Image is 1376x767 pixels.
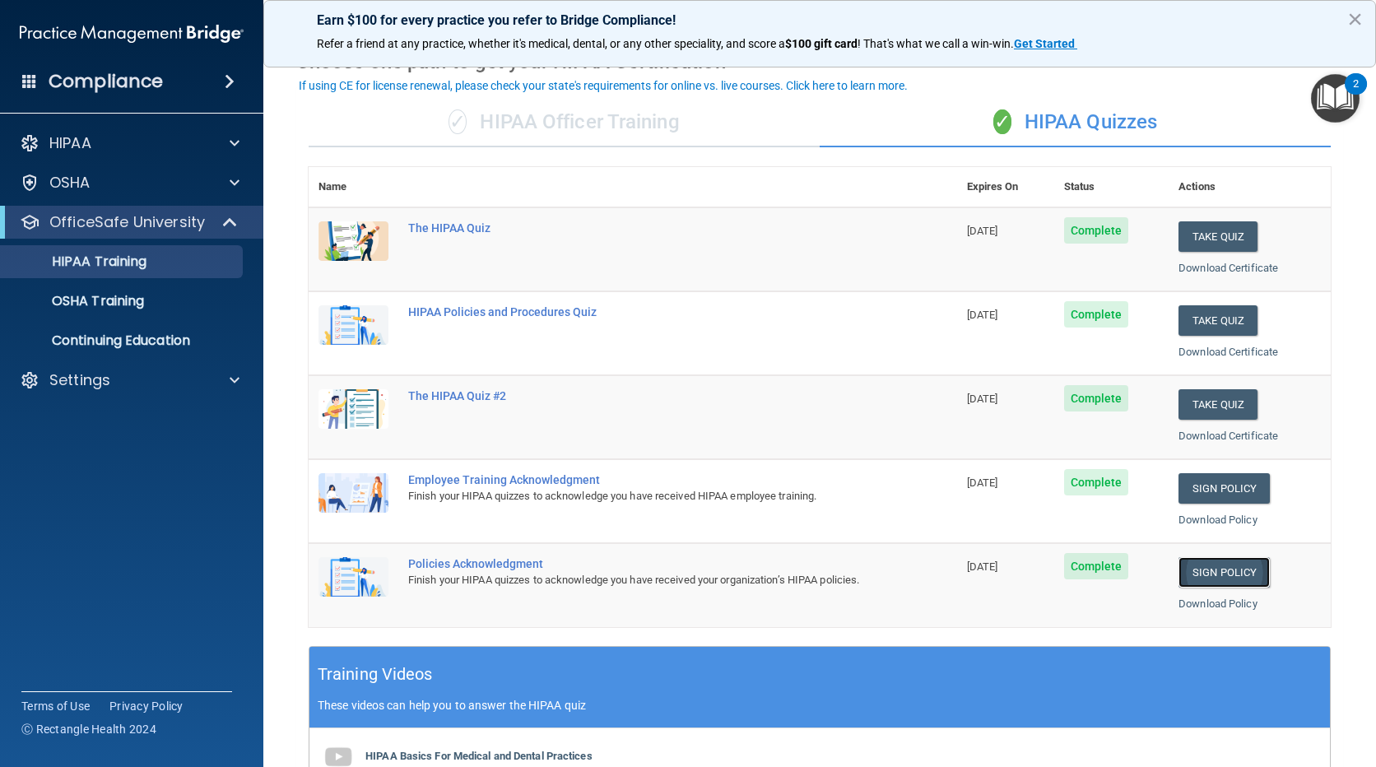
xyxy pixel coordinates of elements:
[408,570,875,590] div: Finish your HIPAA quizzes to acknowledge you have received your organization’s HIPAA policies.
[1353,84,1359,105] div: 2
[296,77,910,94] button: If using CE for license renewal, please check your state's requirements for online vs. live cours...
[408,486,875,506] div: Finish your HIPAA quizzes to acknowledge you have received HIPAA employee training.
[449,109,467,134] span: ✓
[1169,167,1331,207] th: Actions
[1178,473,1270,504] a: Sign Policy
[1178,346,1278,358] a: Download Certificate
[408,473,875,486] div: Employee Training Acknowledgment
[49,70,163,93] h4: Compliance
[1178,430,1278,442] a: Download Certificate
[1178,221,1257,252] button: Take Quiz
[49,173,91,193] p: OSHA
[309,167,398,207] th: Name
[1064,469,1129,495] span: Complete
[820,98,1331,147] div: HIPAA Quizzes
[318,660,433,689] h5: Training Videos
[1178,262,1278,274] a: Download Certificate
[1178,597,1257,610] a: Download Policy
[408,221,875,235] div: The HIPAA Quiz
[1064,217,1129,244] span: Complete
[858,37,1014,50] span: ! That's what we call a win-win.
[365,750,593,762] b: HIPAA Basics For Medical and Dental Practices
[1064,553,1129,579] span: Complete
[993,109,1011,134] span: ✓
[109,698,184,714] a: Privacy Policy
[317,37,785,50] span: Refer a friend at any practice, whether it's medical, dental, or any other speciality, and score a
[1178,557,1270,588] a: Sign Policy
[49,212,205,232] p: OfficeSafe University
[1178,305,1257,336] button: Take Quiz
[408,557,875,570] div: Policies Acknowledgment
[957,167,1054,207] th: Expires On
[1347,6,1363,32] button: Close
[11,293,144,309] p: OSHA Training
[21,698,90,714] a: Terms of Use
[11,253,146,270] p: HIPAA Training
[318,699,1322,712] p: These videos can help you to answer the HIPAA quiz
[49,370,110,390] p: Settings
[967,476,998,489] span: [DATE]
[49,133,91,153] p: HIPAA
[1014,37,1077,50] a: Get Started
[408,305,875,318] div: HIPAA Policies and Procedures Quiz
[967,393,998,405] span: [DATE]
[1178,389,1257,420] button: Take Quiz
[967,309,998,321] span: [DATE]
[20,212,239,232] a: OfficeSafe University
[20,17,244,50] img: PMB logo
[299,80,908,91] div: If using CE for license renewal, please check your state's requirements for online vs. live cours...
[21,721,156,737] span: Ⓒ Rectangle Health 2024
[1064,301,1129,328] span: Complete
[20,133,239,153] a: HIPAA
[1064,385,1129,411] span: Complete
[20,370,239,390] a: Settings
[1054,167,1169,207] th: Status
[1178,514,1257,526] a: Download Policy
[1014,37,1075,50] strong: Get Started
[317,12,1323,28] p: Earn $100 for every practice you refer to Bridge Compliance!
[785,37,858,50] strong: $100 gift card
[408,389,875,402] div: The HIPAA Quiz #2
[967,560,998,573] span: [DATE]
[11,332,235,349] p: Continuing Education
[309,98,820,147] div: HIPAA Officer Training
[967,225,998,237] span: [DATE]
[1311,74,1360,123] button: Open Resource Center, 2 new notifications
[20,173,239,193] a: OSHA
